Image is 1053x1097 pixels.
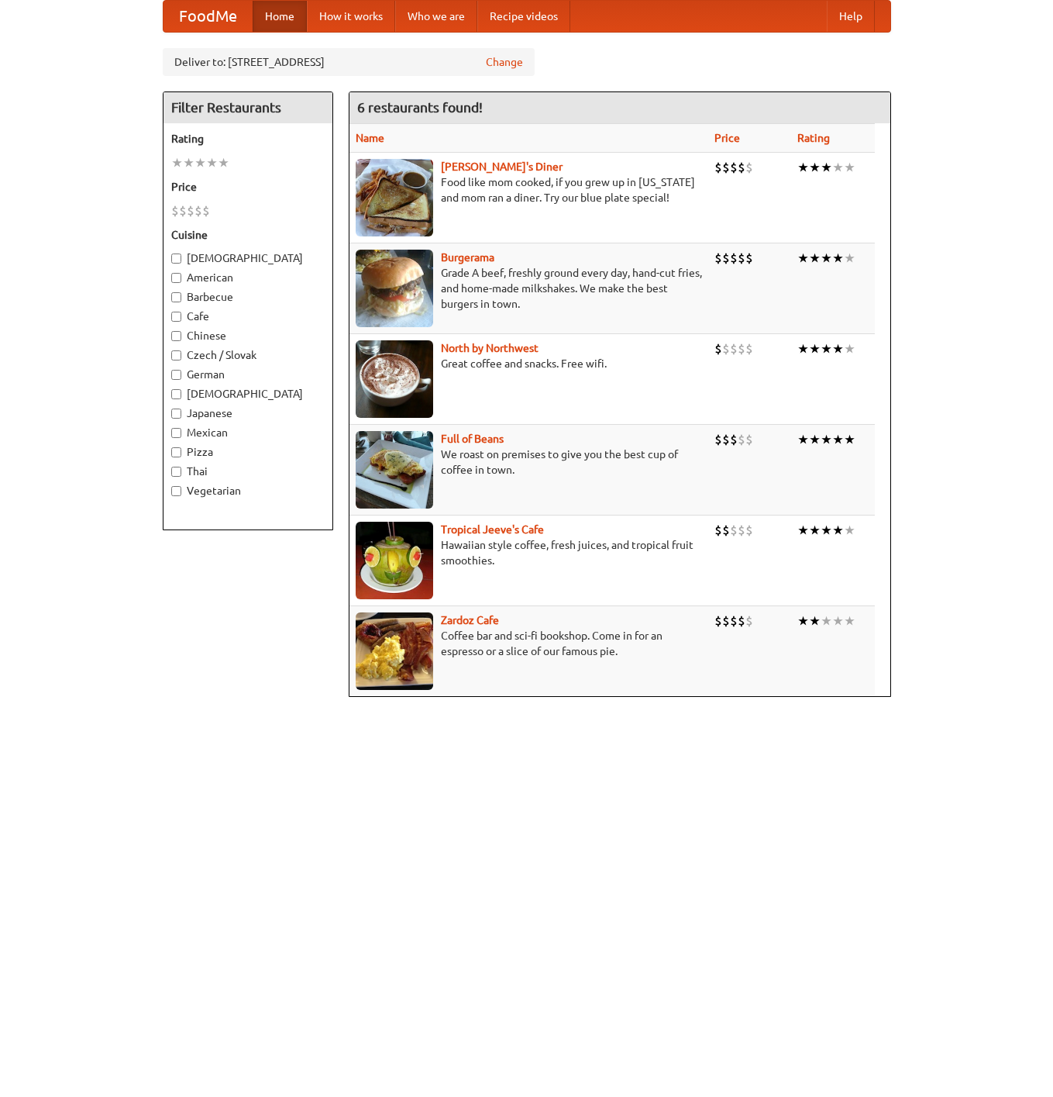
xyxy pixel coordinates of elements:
[194,154,206,171] li: ★
[356,356,702,371] p: Great coffee and snacks. Free wifi.
[356,537,702,568] p: Hawaiian style coffee, fresh juices, and tropical fruit smoothies.
[171,131,325,147] h5: Rating
[844,612,855,630] li: ★
[253,1,307,32] a: Home
[809,250,821,267] li: ★
[797,159,809,176] li: ★
[441,251,494,264] a: Burgerama
[722,250,730,267] li: $
[486,54,523,70] a: Change
[745,250,753,267] li: $
[171,202,179,219] li: $
[171,425,325,440] label: Mexican
[714,431,722,448] li: $
[356,132,384,144] a: Name
[821,159,832,176] li: ★
[395,1,477,32] a: Who we are
[738,522,745,539] li: $
[171,289,325,305] label: Barbecue
[171,370,181,380] input: German
[809,431,821,448] li: ★
[714,522,722,539] li: $
[171,309,325,324] label: Cafe
[738,612,745,630] li: $
[844,431,855,448] li: ★
[832,250,844,267] li: ★
[809,340,821,357] li: ★
[356,612,433,690] img: zardoz.jpg
[821,340,832,357] li: ★
[171,270,325,285] label: American
[441,614,499,626] a: Zardoz Cafe
[797,431,809,448] li: ★
[179,202,187,219] li: $
[171,483,325,498] label: Vegetarian
[738,431,745,448] li: $
[202,202,210,219] li: $
[844,340,855,357] li: ★
[832,612,844,630] li: ★
[809,612,821,630] li: ★
[821,522,832,539] li: ★
[171,486,181,496] input: Vegetarian
[171,179,325,195] h5: Price
[821,250,832,267] li: ★
[722,522,730,539] li: $
[194,202,202,219] li: $
[745,522,753,539] li: $
[714,250,722,267] li: $
[206,154,218,171] li: ★
[797,132,830,144] a: Rating
[797,612,809,630] li: ★
[163,92,332,123] h4: Filter Restaurants
[356,431,433,509] img: beans.jpg
[477,1,570,32] a: Recipe videos
[827,1,875,32] a: Help
[714,159,722,176] li: $
[722,612,730,630] li: $
[832,431,844,448] li: ★
[356,447,702,478] p: We roast on premises to give you the best cup of coffee in town.
[441,523,544,536] a: Tropical Jeeve's Cafe
[821,612,832,630] li: ★
[714,132,740,144] a: Price
[171,386,325,402] label: [DEMOGRAPHIC_DATA]
[187,202,194,219] li: $
[844,159,855,176] li: ★
[738,159,745,176] li: $
[218,154,229,171] li: ★
[441,160,563,173] a: [PERSON_NAME]'s Diner
[307,1,395,32] a: How it works
[183,154,194,171] li: ★
[832,522,844,539] li: ★
[745,159,753,176] li: $
[714,612,722,630] li: $
[356,159,433,236] img: sallys.jpg
[730,431,738,448] li: $
[171,447,181,457] input: Pizza
[356,265,702,312] p: Grade A beef, freshly ground every day, hand-cut fries, and home-made milkshakes. We make the bes...
[738,250,745,267] li: $
[171,367,325,382] label: German
[441,342,539,354] b: North by Northwest
[809,159,821,176] li: ★
[745,431,753,448] li: $
[738,340,745,357] li: $
[171,273,181,283] input: American
[356,340,433,418] img: north.jpg
[441,433,504,445] b: Full of Beans
[357,100,483,115] ng-pluralize: 6 restaurants found!
[356,174,702,205] p: Food like mom cooked, if you grew up in [US_STATE] and mom ran a diner. Try our blue plate special!
[171,347,325,363] label: Czech / Slovak
[745,612,753,630] li: $
[171,405,325,421] label: Japanese
[714,340,722,357] li: $
[356,628,702,659] p: Coffee bar and sci-fi bookshop. Come in for an espresso or a slice of our famous pie.
[730,250,738,267] li: $
[171,350,181,360] input: Czech / Slovak
[171,250,325,266] label: [DEMOGRAPHIC_DATA]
